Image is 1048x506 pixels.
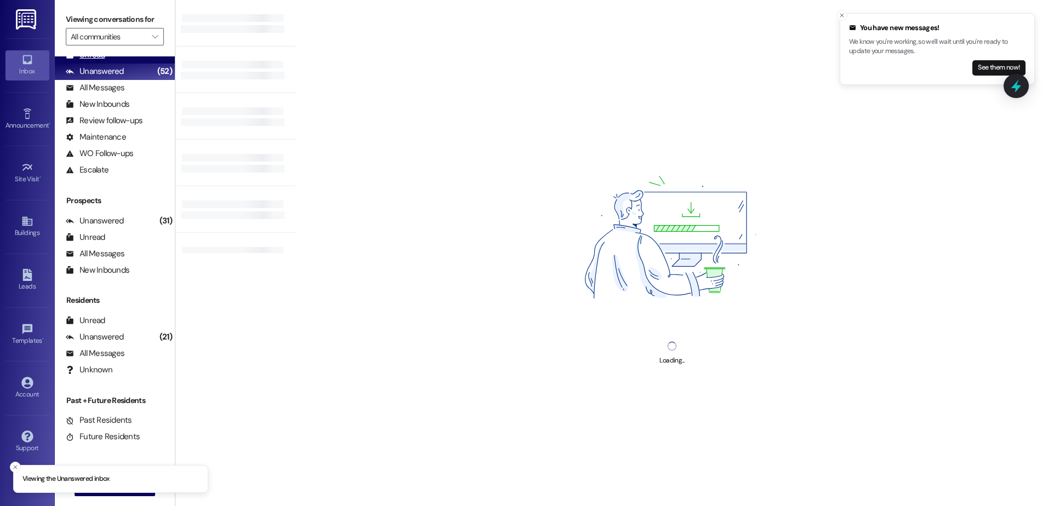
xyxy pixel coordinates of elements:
button: Close toast [10,462,21,473]
div: Unknown [66,364,112,376]
div: Prospects [55,195,175,206]
a: Templates • [5,320,49,349]
label: Viewing conversations for [66,11,164,28]
input: All communities [71,28,146,45]
div: Escalate [66,164,109,176]
div: Unread [66,315,105,326]
div: Past Residents [66,415,132,426]
div: Past + Future Residents [55,395,175,406]
button: Close toast [836,10,847,21]
div: All Messages [66,248,124,260]
span: • [49,120,50,128]
p: Viewing the Unanswered inbox [22,474,110,484]
div: All Messages [66,82,124,94]
div: Future Residents [66,431,140,442]
a: Leads [5,266,49,295]
img: ResiDesk Logo [16,9,38,30]
div: Unread [66,232,105,243]
div: Loading... [659,355,684,366]
div: Unanswered [66,331,124,343]
div: (52) [155,63,175,80]
a: Support [5,427,49,457]
div: All Messages [66,348,124,359]
button: See them now! [972,60,1026,76]
div: Unanswered [66,215,124,227]
a: Account [5,373,49,403]
div: WO Follow-ups [66,148,133,159]
div: New Inbounds [66,99,129,110]
div: Review follow-ups [66,115,143,127]
span: • [42,335,44,343]
p: We know you're working, so we'll wait until you're ready to update your messages. [849,37,1026,56]
a: Site Visit • [5,158,49,188]
span: • [39,174,41,181]
a: Inbox [5,50,49,80]
div: You have new messages! [849,22,1026,33]
div: Residents [55,295,175,306]
div: Maintenance [66,131,126,143]
div: (31) [157,212,175,229]
a: Buildings [5,212,49,242]
div: Unanswered [66,66,124,77]
div: (21) [157,329,175,346]
i:  [152,32,158,41]
div: New Inbounds [66,264,129,276]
